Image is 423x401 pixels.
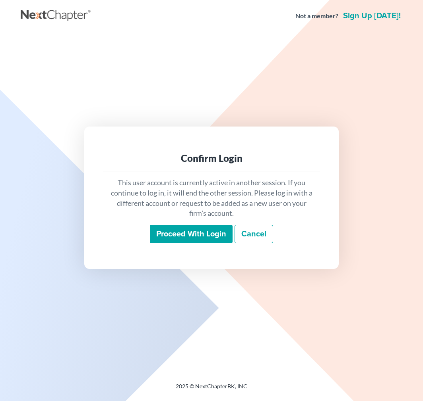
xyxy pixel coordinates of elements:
[21,382,402,397] div: 2025 © NextChapterBK, INC
[295,12,338,21] strong: Not a member?
[110,152,313,165] div: Confirm Login
[110,178,313,219] p: This user account is currently active in another session. If you continue to log in, it will end ...
[235,225,273,243] a: Cancel
[342,12,402,20] a: Sign up [DATE]!
[150,225,233,243] input: Proceed with login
